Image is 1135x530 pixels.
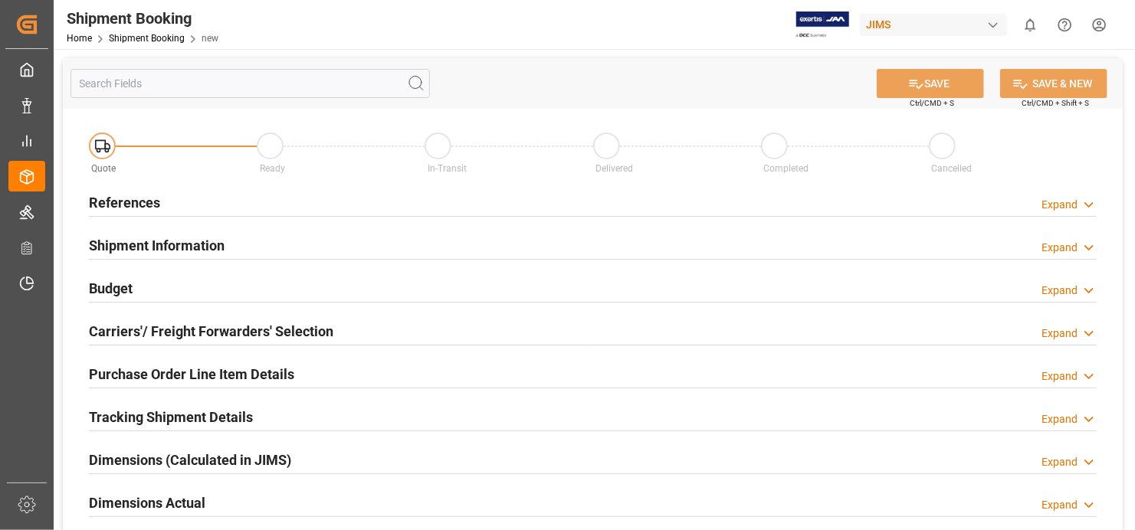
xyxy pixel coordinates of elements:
div: Expand [1042,454,1078,470]
div: JIMS [860,14,1007,36]
a: Home [67,33,92,44]
h2: Dimensions Actual [89,492,205,513]
span: Ready [260,163,285,174]
h2: Tracking Shipment Details [89,407,253,427]
div: Expand [1042,283,1078,299]
span: Cancelled [931,163,972,174]
h2: Carriers'/ Freight Forwarders' Selection [89,321,333,342]
span: In-Transit [428,163,467,174]
button: show 0 new notifications [1013,8,1048,42]
span: Delivered [595,163,633,174]
h2: Budget [89,278,133,299]
button: SAVE [877,69,984,98]
span: Completed [763,163,809,174]
h2: Purchase Order Line Item Details [89,364,294,384]
button: Help Center [1048,8,1082,42]
div: Expand [1042,326,1078,342]
h2: Dimensions (Calculated in JIMS) [89,450,291,470]
div: Expand [1042,197,1078,213]
div: Expand [1042,368,1078,384]
span: Quote [92,163,116,174]
span: Ctrl/CMD + S [910,97,954,109]
input: Search Fields [71,69,430,98]
div: Expand [1042,497,1078,513]
span: Ctrl/CMD + Shift + S [1022,97,1089,109]
div: Expand [1042,240,1078,256]
img: Exertis%20JAM%20-%20Email%20Logo.jpg_1722504956.jpg [796,11,849,38]
button: JIMS [860,10,1013,39]
button: SAVE & NEW [1000,69,1107,98]
div: Expand [1042,411,1078,427]
div: Shipment Booking [67,7,218,30]
a: Shipment Booking [109,33,185,44]
h2: References [89,192,160,213]
h2: Shipment Information [89,235,225,256]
